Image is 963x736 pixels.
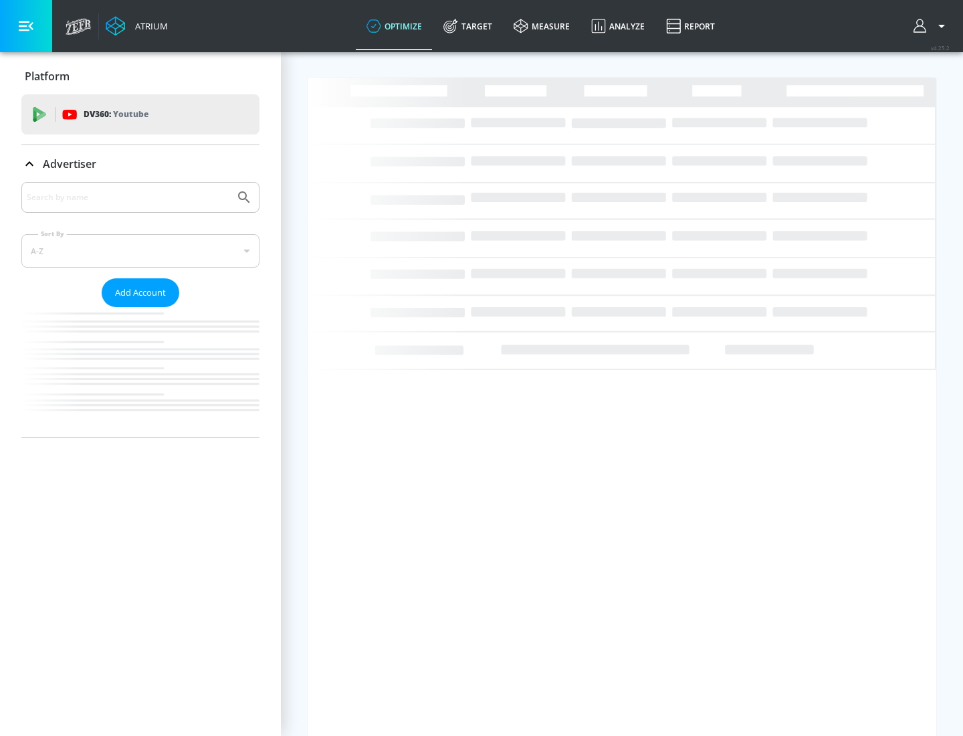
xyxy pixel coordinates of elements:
a: Atrium [106,16,168,36]
a: optimize [356,2,433,50]
p: Platform [25,69,70,84]
div: Platform [21,58,259,95]
p: DV360: [84,107,148,122]
a: measure [503,2,580,50]
label: Sort By [38,229,67,238]
div: Atrium [130,20,168,32]
div: Advertiser [21,182,259,437]
a: Report [655,2,726,50]
div: DV360: Youtube [21,94,259,134]
a: Analyze [580,2,655,50]
span: Add Account [115,285,166,300]
a: Target [433,2,503,50]
input: Search by name [27,189,229,206]
span: v 4.25.2 [931,44,950,52]
nav: list of Advertiser [21,307,259,437]
p: Youtube [113,107,148,121]
p: Advertiser [43,157,96,171]
button: Add Account [102,278,179,307]
div: A-Z [21,234,259,268]
div: Advertiser [21,145,259,183]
